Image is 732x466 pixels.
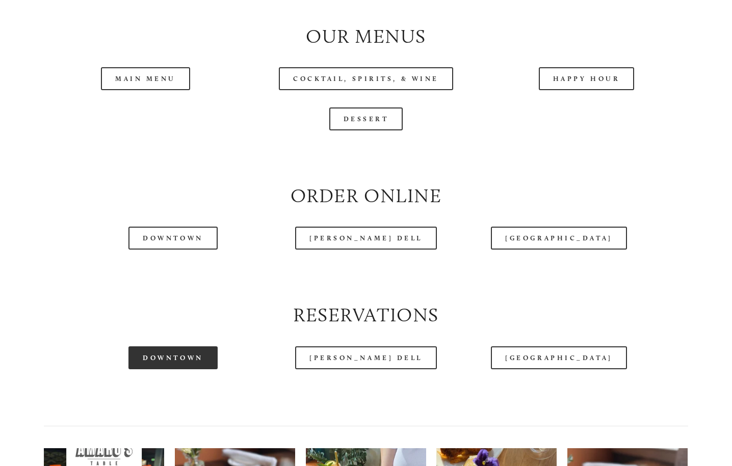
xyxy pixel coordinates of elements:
a: [PERSON_NAME] Dell [295,346,437,369]
a: [PERSON_NAME] Dell [295,227,437,250]
a: Cocktail, Spirits, & Wine [279,67,453,90]
a: Main Menu [101,67,190,90]
a: Downtown [128,346,217,369]
a: [GEOGRAPHIC_DATA] [491,346,626,369]
h2: Reservations [44,301,688,328]
h2: Order Online [44,182,688,209]
a: Dessert [329,107,403,130]
a: Downtown [128,227,217,250]
a: Happy Hour [539,67,635,90]
a: [GEOGRAPHIC_DATA] [491,227,626,250]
